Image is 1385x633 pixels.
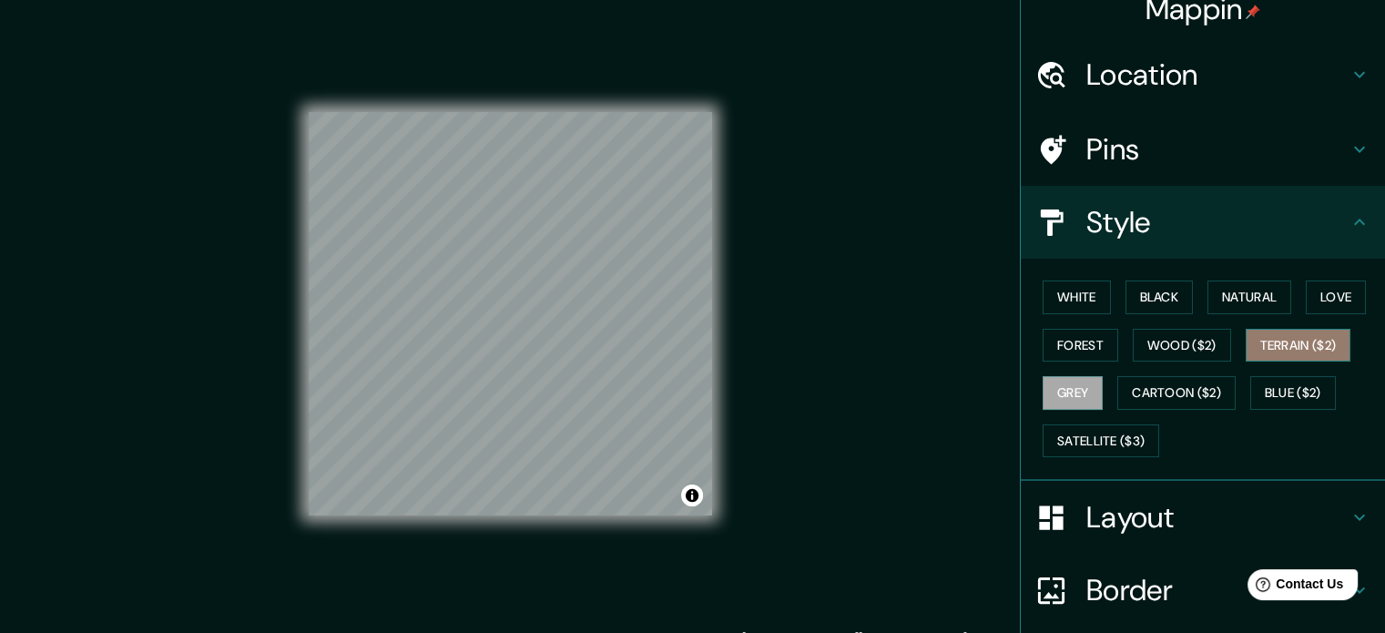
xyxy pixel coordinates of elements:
div: Pins [1021,113,1385,186]
img: pin-icon.png [1246,5,1260,19]
button: Terrain ($2) [1246,329,1351,362]
button: Natural [1207,281,1291,314]
button: Wood ($2) [1133,329,1231,362]
h4: Pins [1086,131,1349,168]
button: Forest [1043,329,1118,362]
button: White [1043,281,1111,314]
button: Toggle attribution [681,485,703,506]
div: Layout [1021,481,1385,554]
button: Black [1125,281,1194,314]
button: Blue ($2) [1250,376,1336,410]
button: Love [1306,281,1366,314]
button: Satellite ($3) [1043,424,1159,458]
iframe: Help widget launcher [1223,562,1365,613]
h4: Style [1086,204,1349,240]
h4: Location [1086,56,1349,93]
div: Style [1021,186,1385,259]
h4: Border [1086,572,1349,608]
div: Location [1021,38,1385,111]
button: Cartoon ($2) [1117,376,1236,410]
button: Grey [1043,376,1103,410]
h4: Layout [1086,499,1349,536]
div: Border [1021,554,1385,627]
canvas: Map [309,112,712,516]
